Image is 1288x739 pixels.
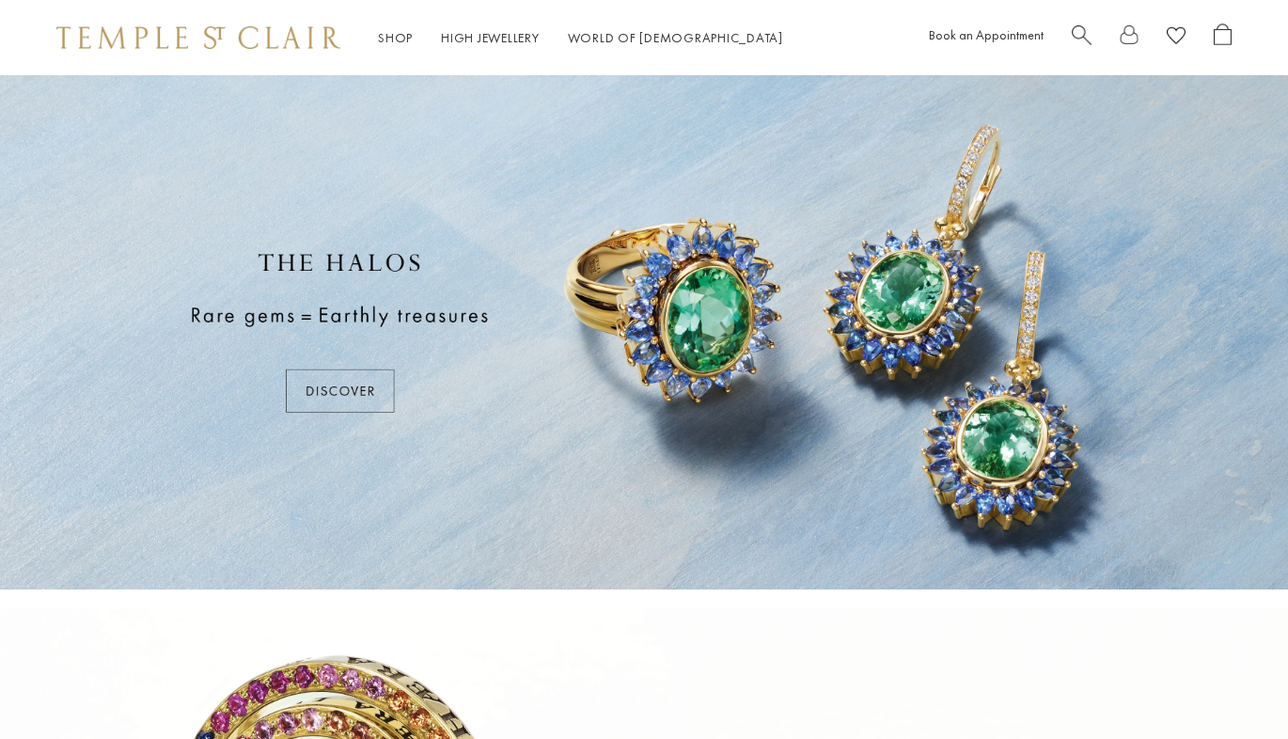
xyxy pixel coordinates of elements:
[441,29,540,46] a: High JewelleryHigh Jewellery
[378,29,413,46] a: ShopShop
[1072,24,1092,53] a: Search
[1194,651,1269,720] iframe: Gorgias live chat messenger
[378,26,783,50] nav: Main navigation
[929,26,1044,43] a: Book an Appointment
[1167,24,1186,53] a: View Wishlist
[568,29,783,46] a: World of [DEMOGRAPHIC_DATA]World of [DEMOGRAPHIC_DATA]
[56,26,340,49] img: Temple St. Clair
[1214,24,1232,53] a: Open Shopping Bag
